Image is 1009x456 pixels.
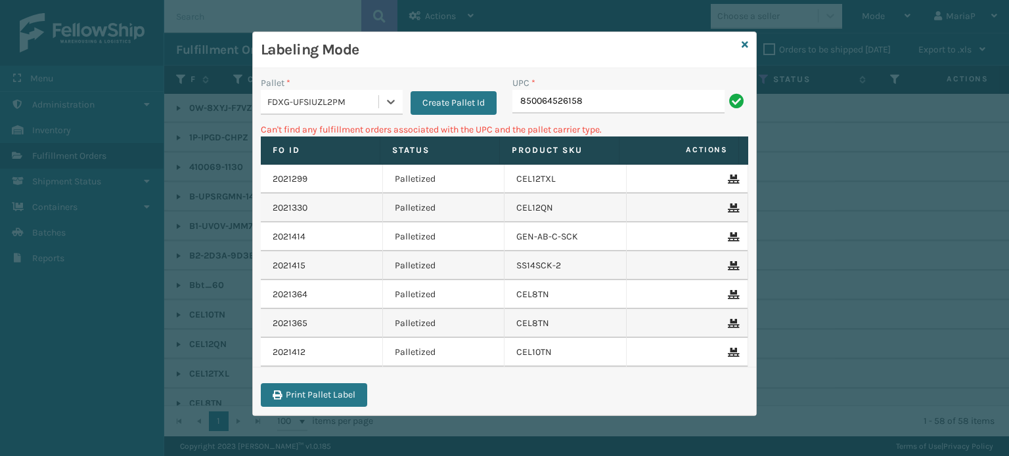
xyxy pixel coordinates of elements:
h3: Labeling Mode [261,40,736,60]
label: Product SKU [512,144,607,156]
td: Palletized [383,194,505,222]
i: Remove From Pallet [728,290,736,299]
td: SS14SCK-2 [504,251,627,280]
i: Remove From Pallet [728,348,736,357]
a: 2021330 [273,201,307,215]
button: Create Pallet Id [411,91,497,115]
a: 2021412 [273,346,305,359]
label: Status [392,144,487,156]
label: Pallet [261,76,290,90]
td: Palletized [383,309,505,338]
td: Palletized [383,338,505,367]
button: Print Pallet Label [261,383,367,407]
td: CEL8TN [504,309,627,338]
a: 2021299 [273,173,307,186]
i: Remove From Pallet [728,232,736,241]
td: GEN-AB-C-SCK [504,222,627,251]
label: UPC [512,76,535,90]
label: Fo Id [273,144,368,156]
a: 2021414 [273,230,305,243]
i: Remove From Pallet [728,319,736,328]
td: Palletized [383,222,505,251]
span: Actions [623,139,736,161]
a: 2021415 [273,259,305,272]
i: Remove From Pallet [728,261,736,270]
i: Remove From Pallet [728,175,736,184]
td: CEL8TN [504,280,627,309]
td: CEL10TN [504,338,627,367]
td: Palletized [383,251,505,280]
p: Can't find any fulfillment orders associated with the UPC and the pallet carrier type. [261,123,748,136]
a: 2021365 [273,317,307,330]
i: Remove From Pallet [728,203,736,213]
a: 2021364 [273,288,307,301]
td: Palletized [383,165,505,194]
td: CEL12TXL [504,165,627,194]
td: CEL12QN [504,194,627,222]
td: Palletized [383,280,505,309]
div: FDXG-UFSIUZL2PM [267,95,380,109]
